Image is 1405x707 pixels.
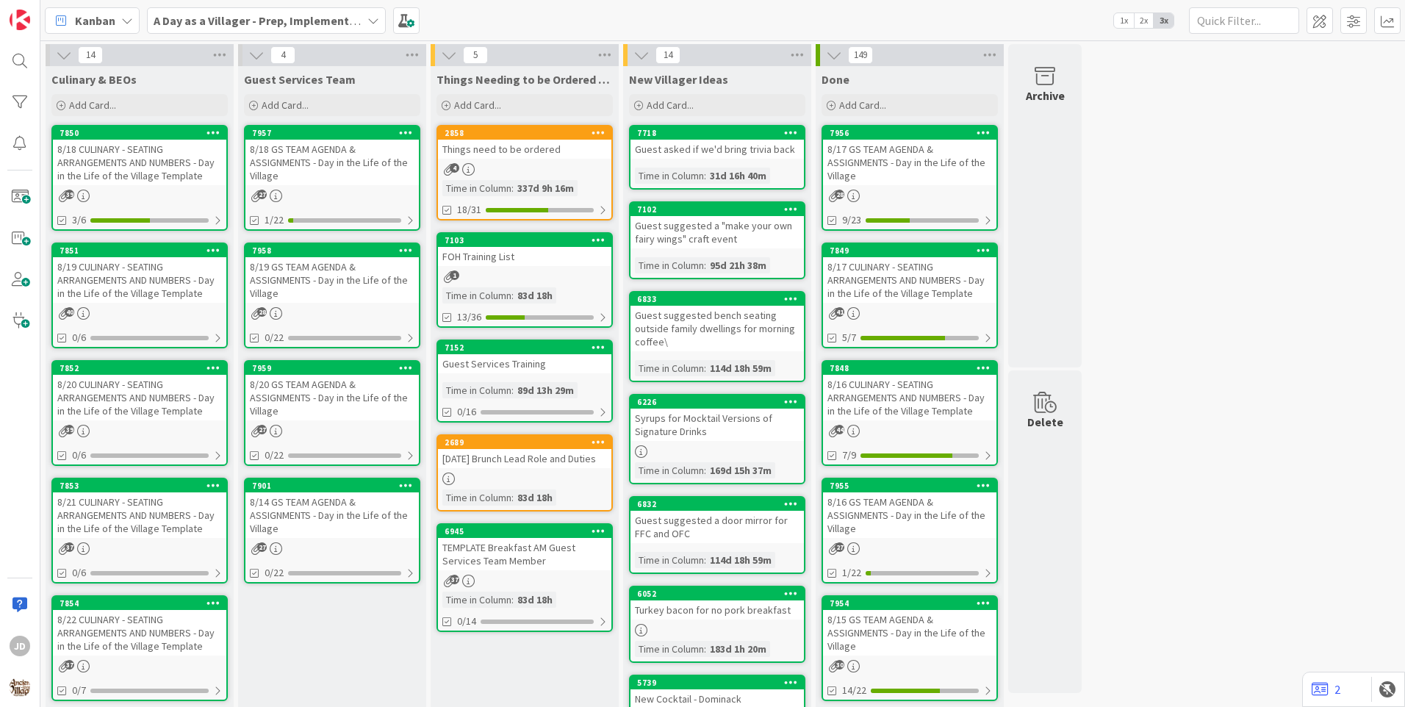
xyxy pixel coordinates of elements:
div: Delete [1027,413,1063,431]
div: Guest asked if we'd bring trivia back [630,140,804,159]
div: Guest suggested bench seating outside family dwellings for morning coffee\ [630,306,804,351]
span: 0/6 [72,565,86,581]
span: : [704,641,706,657]
span: 37 [65,542,74,552]
div: JD [10,636,30,656]
div: 7718Guest asked if we'd bring trivia back [630,126,804,159]
div: 7954 [830,598,996,609]
div: 78488/16 CULINARY - SEATING ARRANGEMENTS AND NUMBERS - Day in the Life of the Village Template [823,362,996,420]
span: 4 [270,46,295,64]
div: 7959 [245,362,419,375]
a: 6832Guest suggested a door mirror for FFC and OFCTime in Column:114d 18h 59m [629,496,805,574]
div: 169d 15h 37m [706,462,775,478]
div: Guest suggested a door mirror for FFC and OFC [630,511,804,543]
span: : [704,168,706,184]
div: 8/14 GS TEAM AGENDA & ASSIGNMENTS - Day in the Life of the Village [245,492,419,538]
div: 114d 18h 59m [706,552,775,568]
div: 7718 [630,126,804,140]
a: 79578/18 GS TEAM AGENDA & ASSIGNMENTS - Day in the Life of the Village1/22 [244,125,420,231]
span: 1/22 [265,212,284,228]
span: 3x [1154,13,1174,28]
div: Time in Column [635,257,704,273]
span: 14 [655,46,680,64]
span: 0/7 [72,683,86,698]
span: 4 [450,163,459,173]
a: 78508/18 CULINARY - SEATING ARRANGEMENTS AND NUMBERS - Day in the Life of the Village Template3/6 [51,125,228,231]
img: Visit kanbanzone.com [10,10,30,30]
div: 7954 [823,597,996,610]
div: 183d 1h 20m [706,641,770,657]
span: : [511,592,514,608]
div: 7850 [60,128,226,138]
a: 79018/14 GS TEAM AGENDA & ASSIGNMENTS - Day in the Life of the Village0/22 [244,478,420,584]
div: 8/22 CULINARY - SEATING ARRANGEMENTS AND NUMBERS - Day in the Life of the Village Template [53,610,226,656]
a: 78518/19 CULINARY - SEATING ARRANGEMENTS AND NUMBERS - Day in the Life of the Village Template0/6 [51,243,228,348]
span: 13/36 [457,309,481,325]
div: 8/18 GS TEAM AGENDA & ASSIGNMENTS - Day in the Life of the Village [245,140,419,185]
div: 8/17 CULINARY - SEATING ARRANGEMENTS AND NUMBERS - Day in the Life of the Village Template [823,257,996,303]
div: 7850 [53,126,226,140]
span: 28 [835,190,844,199]
div: Time in Column [442,287,511,304]
a: 2 [1312,681,1340,698]
div: Time in Column [635,552,704,568]
div: 7102Guest suggested a "make your own fairy wings" craft event [630,203,804,248]
div: 79598/20 GS TEAM AGENDA & ASSIGNMENTS - Day in the Life of the Village [245,362,419,420]
div: 7854 [60,598,226,609]
span: Done [822,72,849,87]
input: Quick Filter... [1189,7,1299,34]
div: 7103 [445,235,611,245]
span: : [704,360,706,376]
div: 2689 [445,437,611,448]
div: 6945TEMPLATE Breakfast AM Guest Services Team Member [438,525,611,570]
div: 6052Turkey bacon for no pork breakfast [630,587,804,620]
div: 78508/18 CULINARY - SEATING ARRANGEMENTS AND NUMBERS - Day in the Life of the Village Template [53,126,226,185]
a: 79588/19 GS TEAM AGENDA & ASSIGNMENTS - Day in the Life of the Village0/22 [244,243,420,348]
div: Archive [1026,87,1065,104]
div: 7852 [60,363,226,373]
span: 14 [78,46,103,64]
div: 8/20 GS TEAM AGENDA & ASSIGNMENTS - Day in the Life of the Village [245,375,419,420]
span: 3/6 [72,212,86,228]
div: 7956 [823,126,996,140]
div: 7102 [637,204,804,215]
div: 78538/21 CULINARY - SEATING ARRANGEMENTS AND NUMBERS - Day in the Life of the Village Template [53,479,226,538]
span: 1 [450,270,459,280]
div: TEMPLATE Breakfast AM Guest Services Team Member [438,538,611,570]
span: : [511,287,514,304]
span: 14/22 [842,683,866,698]
span: 39 [65,190,74,199]
span: Add Card... [839,98,886,112]
div: 6832 [630,498,804,511]
div: 7103 [438,234,611,247]
span: 40 [65,307,74,317]
span: Add Card... [69,98,116,112]
span: 5 [463,46,488,64]
div: 8/21 CULINARY - SEATING ARRANGEMENTS AND NUMBERS - Day in the Life of the Village Template [53,492,226,538]
div: 8/16 GS TEAM AGENDA & ASSIGNMENTS - Day in the Life of the Village [823,492,996,538]
div: 2858Things need to be ordered [438,126,611,159]
span: 2x [1134,13,1154,28]
div: 83d 18h [514,287,556,304]
a: 78488/16 CULINARY - SEATING ARRANGEMENTS AND NUMBERS - Day in the Life of the Village Template7/9 [822,360,998,466]
span: Culinary & BEOs [51,72,137,87]
a: 2858Things need to be orderedTime in Column:337d 9h 16m18/31 [436,125,613,220]
a: 7718Guest asked if we'd bring trivia backTime in Column:31d 16h 40m [629,125,805,190]
span: Add Card... [647,98,694,112]
span: 30 [835,660,844,670]
span: Guest Services Team [244,72,356,87]
div: 7849 [830,245,996,256]
div: FOH Training List [438,247,611,266]
a: 6226Syrups for Mocktail Versions of Signature DrinksTime in Column:169d 15h 37m [629,394,805,484]
div: Turkey bacon for no pork breakfast [630,600,804,620]
div: 7718 [637,128,804,138]
div: 7851 [53,244,226,257]
div: 7958 [252,245,419,256]
span: 1x [1114,13,1134,28]
a: 78538/21 CULINARY - SEATING ARRANGEMENTS AND NUMBERS - Day in the Life of the Village Template0/6 [51,478,228,584]
a: 7103FOH Training ListTime in Column:83d 18h13/36 [436,232,613,328]
div: [DATE] Brunch Lead Role and Duties [438,449,611,468]
div: Guest suggested a "make your own fairy wings" craft event [630,216,804,248]
span: 28 [257,307,267,317]
div: 79018/14 GS TEAM AGENDA & ASSIGNMENTS - Day in the Life of the Village [245,479,419,538]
